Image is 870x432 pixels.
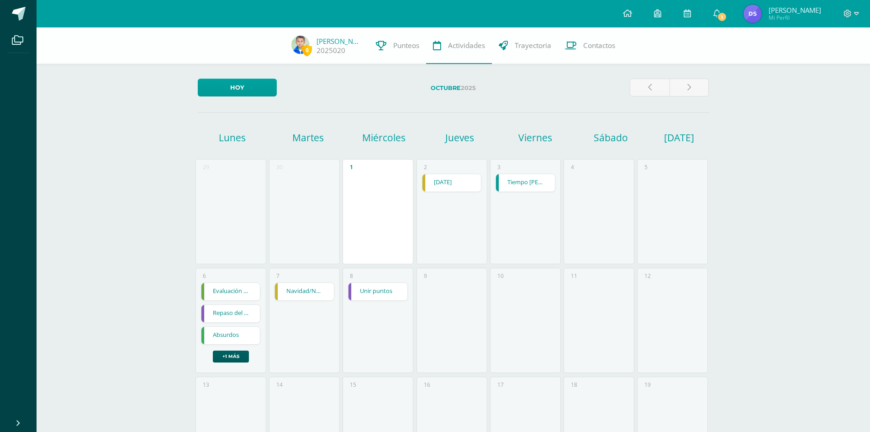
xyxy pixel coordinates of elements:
h1: Miércoles [347,131,420,144]
h1: Lunes [196,131,269,144]
div: 4 [571,163,574,171]
div: 30 [276,163,283,171]
div: 13 [203,381,209,389]
span: Contactos [583,41,615,50]
div: 5 [644,163,648,171]
span: Mi Perfil [769,14,821,21]
div: Navidad/Nacimiento del niño Jesús | Tarea [274,283,334,301]
h1: Sábado [575,131,648,144]
span: 0 [302,44,312,56]
span: Trayectoria [515,41,551,50]
div: 2 [424,163,427,171]
div: 3 [497,163,501,171]
div: 15 [350,381,356,389]
div: Evaluación Formativa 2Enrollados y lanzamientos | Tarea [201,283,261,301]
div: 11 [571,272,577,280]
a: 2025020 [316,46,345,55]
div: Absurdos | Tarea [201,326,261,345]
a: Tiempo [PERSON_NAME]: [PERSON_NAME] [496,174,555,192]
div: 18 [571,381,577,389]
a: Hoy [198,79,277,96]
div: 7 [276,272,279,280]
a: [DATE] [422,174,481,192]
div: 1 [350,163,353,171]
a: Punteos [369,27,426,64]
div: 12 [644,272,651,280]
img: 5ad5cfdaed75a191302d81c4abffbf41.png [743,5,762,23]
h1: Martes [272,131,345,144]
div: Navidad | Tarea [422,174,482,192]
span: Punteos [393,41,419,50]
div: Tiempo de Adviento: Posada | Tarea [496,174,555,192]
div: 19 [644,381,651,389]
h1: [DATE] [664,131,675,144]
a: Navidad/Nacimiento [PERSON_NAME][DEMOGRAPHIC_DATA] [275,283,334,300]
a: Actividades [426,27,492,64]
a: Absurdos [201,327,260,344]
label: 2025 [284,79,622,97]
img: c673839ef3a678739441ed66aa8290a4.png [291,36,310,54]
a: Unir puntos [348,283,407,300]
div: Unir puntos | Tarea [348,283,408,301]
a: Repaso del 1 al 20 [201,305,260,322]
a: Contactos [558,27,622,64]
span: 1 [717,12,727,22]
div: 6 [203,272,206,280]
a: Trayectoria [492,27,558,64]
a: [PERSON_NAME] [316,37,362,46]
div: 9 [424,272,427,280]
div: 8 [350,272,353,280]
h1: Viernes [499,131,572,144]
div: 14 [276,381,283,389]
a: Evaluación Formativa 2Enrollados y lanzamientos [201,283,260,300]
div: 16 [424,381,430,389]
div: 29 [203,163,209,171]
div: 10 [497,272,504,280]
strong: Octubre [431,85,461,91]
span: [PERSON_NAME] [769,5,821,15]
h1: Jueves [423,131,496,144]
span: Actividades [448,41,485,50]
a: +1 más [213,351,249,363]
div: Repaso del 1 al 20 | Tarea [201,304,261,323]
div: 17 [497,381,504,389]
